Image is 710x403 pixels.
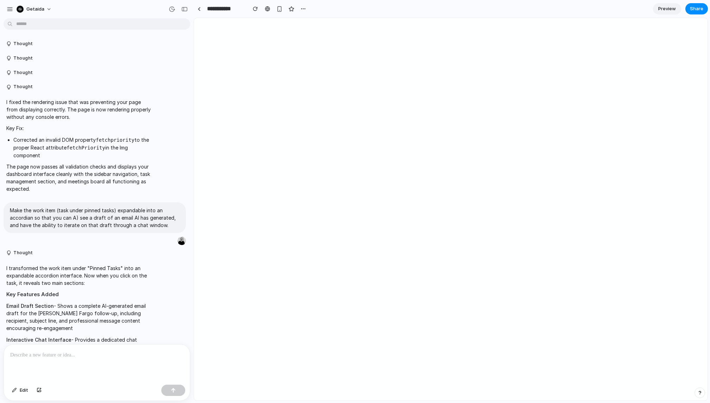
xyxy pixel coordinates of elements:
span: Preview [658,5,676,12]
a: Preview [653,3,681,14]
p: Make the work item (task under pinned tasks) expandable into an accordian so that you can A) see ... [10,207,180,229]
p: I transformed the work item under "Pinned Tasks" into an expandable accordion interface. Now when... [6,264,152,287]
button: Edit [8,385,32,396]
button: Share [685,3,708,14]
p: - Shows a complete AI-generated email draft for the [PERSON_NAME] Fargo follow-up, including reci... [6,302,152,332]
h2: Key Features Added [6,291,152,299]
p: I fixed the rendering issue that was preventing your page from displaying correctly. The page is ... [6,98,152,121]
span: getaida [26,6,44,13]
code: fetchPriority [67,145,105,151]
code: fetchpriority [96,137,135,143]
p: The page now passes all validation checks and displays your dashboard interface cleanly with the ... [6,163,152,193]
li: Corrected an invalid DOM property to the proper React attribute in the Img component [13,136,152,159]
span: Edit [20,387,28,394]
strong: Interactive Chat Interface [6,337,71,343]
strong: Email Draft Section [6,303,54,309]
span: Share [690,5,703,12]
p: - Provides a dedicated chat window where you can request refinements to the email draft with real... [6,336,152,366]
p: Key Fix: [6,124,152,132]
button: getaida [14,4,55,15]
